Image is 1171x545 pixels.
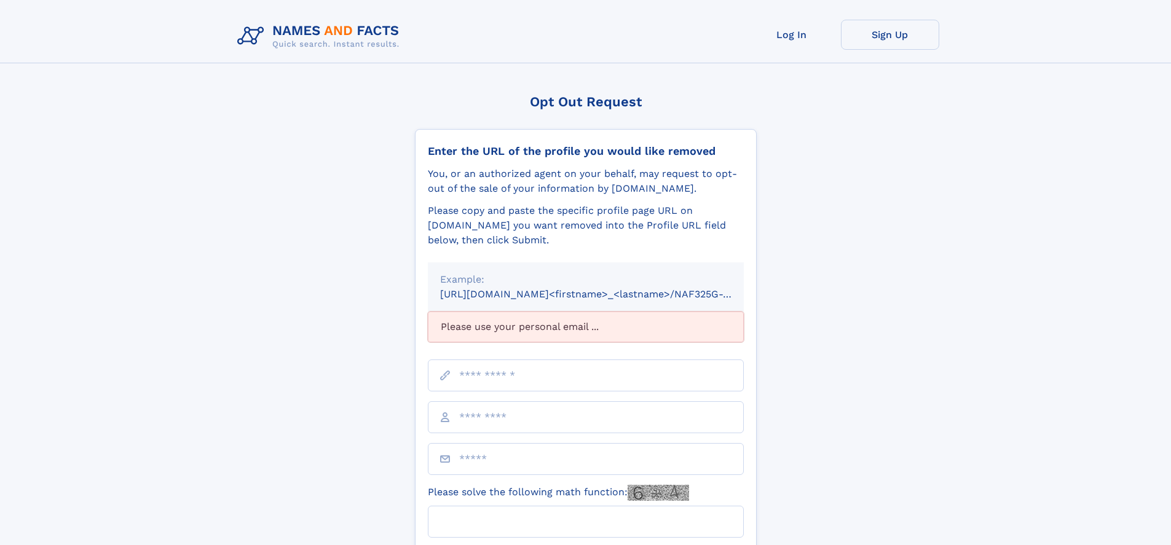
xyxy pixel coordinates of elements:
div: You, or an authorized agent on your behalf, may request to opt-out of the sale of your informatio... [428,167,744,196]
div: Opt Out Request [415,94,757,109]
div: Please copy and paste the specific profile page URL on [DOMAIN_NAME] you want removed into the Pr... [428,203,744,248]
div: Enter the URL of the profile you would like removed [428,144,744,158]
a: Log In [743,20,841,50]
a: Sign Up [841,20,939,50]
img: Logo Names and Facts [232,20,409,53]
label: Please solve the following math function: [428,485,689,501]
small: [URL][DOMAIN_NAME]<firstname>_<lastname>/NAF325G-xxxxxxxx [440,288,767,300]
div: Example: [440,272,731,287]
div: Please use your personal email ... [428,312,744,342]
